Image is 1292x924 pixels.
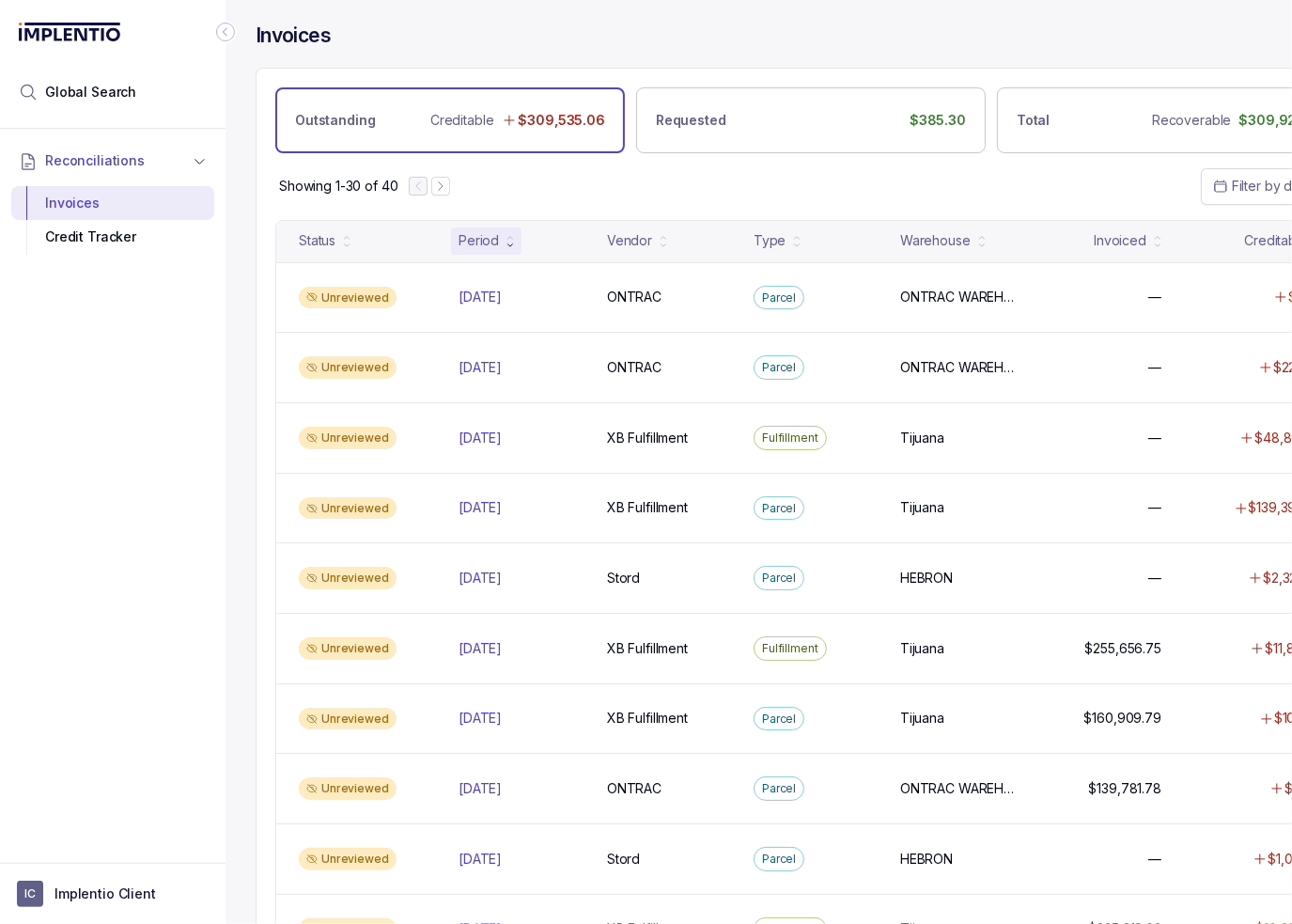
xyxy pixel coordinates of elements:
p: Total [1017,111,1050,130]
p: ONTRAC WAREHOUSE [900,288,1020,306]
p: [DATE] [459,709,502,728]
p: $255,656.75 [1085,639,1161,658]
p: ONTRAC [607,288,662,306]
p: [DATE] [459,288,502,306]
p: Parcel [762,569,796,587]
p: XB Fulfillment [607,709,688,728]
p: Parcel [762,499,796,518]
p: [DATE] [459,850,502,869]
p: Stord [607,569,640,587]
div: Unreviewed [299,356,397,379]
p: ONTRAC [607,779,662,798]
div: Warehouse [900,231,971,250]
p: — [1148,498,1161,517]
p: Fulfillment [762,639,818,658]
p: $139,781.78 [1089,779,1161,798]
div: Unreviewed [299,427,397,449]
p: $385.30 [910,111,966,130]
p: XB Fulfillment [607,498,688,517]
p: XB Fulfillment [607,639,688,658]
p: Tijuana [900,498,944,517]
p: Parcel [762,289,796,307]
span: Global Search [45,83,136,102]
p: [DATE] [459,779,502,798]
p: Parcel [762,710,796,728]
p: [DATE] [459,569,502,587]
p: HEBRON [900,850,953,869]
p: Parcel [762,850,796,869]
p: Tijuana [900,709,944,728]
div: Unreviewed [299,497,397,520]
p: — [1148,288,1161,306]
p: Recoverable [1152,111,1231,130]
p: Outstanding [295,111,375,130]
p: — [1148,850,1161,869]
div: Remaining page entries [279,177,397,196]
p: $309,535.06 [519,111,605,130]
div: Unreviewed [299,567,397,589]
p: — [1148,358,1161,377]
button: User initialsImplentio Client [17,881,209,907]
div: Credit Tracker [26,220,199,254]
div: Invoices [26,186,199,220]
span: Reconciliations [45,151,145,170]
p: XB Fulfillment [607,429,688,447]
p: $160,909.79 [1084,709,1161,728]
p: Parcel [762,358,796,377]
h4: Invoices [256,23,331,49]
div: Status [299,231,335,250]
p: ONTRAC [607,358,662,377]
div: Unreviewed [299,708,397,730]
div: Unreviewed [299,777,397,800]
p: Showing 1-30 of 40 [279,177,397,196]
span: User initials [17,881,43,907]
p: Parcel [762,779,796,798]
div: Unreviewed [299,637,397,660]
p: HEBRON [900,569,953,587]
p: [DATE] [459,639,502,658]
div: Unreviewed [299,287,397,309]
p: ONTRAC WAREHOUSE [900,358,1020,377]
div: Reconciliations [11,182,214,258]
div: Collapse Icon [214,21,237,43]
p: — [1148,569,1161,587]
p: Stord [607,850,640,869]
p: Tijuana [900,429,944,447]
div: Type [754,231,786,250]
p: [DATE] [459,429,502,447]
button: Next Page [431,177,450,196]
p: Implentio Client [54,885,156,903]
button: Reconciliations [11,140,214,181]
div: Vendor [607,231,652,250]
p: Tijuana [900,639,944,658]
p: [DATE] [459,498,502,517]
p: Creditable [430,111,494,130]
p: Fulfillment [762,429,818,447]
div: Period [459,231,499,250]
div: Invoiced [1094,231,1146,250]
p: Requested [656,111,726,130]
div: Unreviewed [299,848,397,870]
p: ONTRAC WAREHOUSE [900,779,1020,798]
p: — [1148,429,1161,447]
p: [DATE] [459,358,502,377]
